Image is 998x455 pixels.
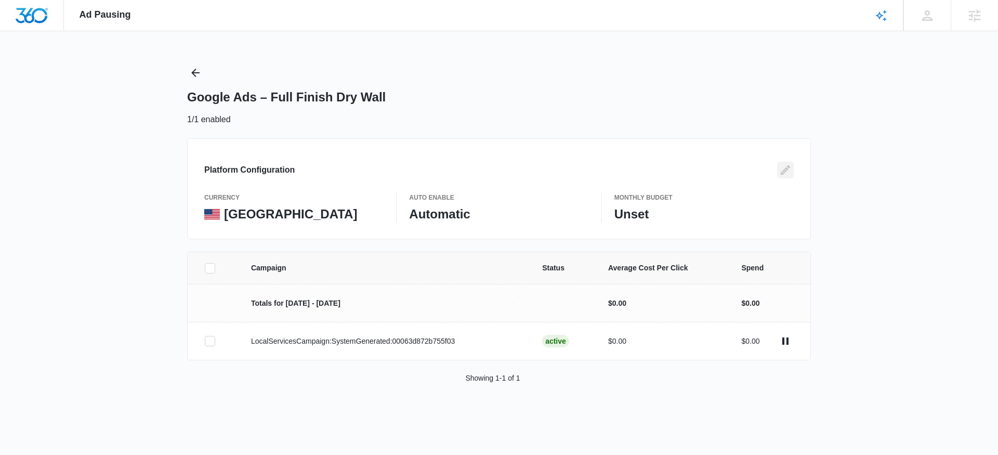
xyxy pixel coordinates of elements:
button: Back [187,64,204,81]
p: Automatic [409,206,588,222]
span: Campaign [251,263,517,274]
img: logo_orange.svg [17,17,25,25]
p: $0.00 [608,298,716,309]
img: United States [204,209,220,219]
div: v 4.0.25 [29,17,51,25]
span: Ad Pausing [80,9,131,20]
h3: Platform Configuration [204,164,295,176]
button: Edit [777,162,794,178]
p: 1/1 enabled [187,113,231,126]
p: currency [204,193,384,202]
div: Active [542,335,569,347]
p: Showing 1-1 of 1 [465,373,520,384]
p: LocalServicesCampaign:SystemGenerated:00063d872b755f03 [251,336,517,347]
img: website_grey.svg [17,27,25,35]
div: Domain: [DOMAIN_NAME] [27,27,114,35]
div: Domain Overview [40,61,93,68]
img: tab_domain_overview_orange.svg [28,60,36,69]
div: Keywords by Traffic [115,61,175,68]
p: Unset [614,206,794,222]
p: $0.00 [741,336,759,347]
p: $0.00 [741,298,759,309]
span: Status [542,263,583,274]
span: Spend [741,263,794,274]
p: Totals for [DATE] - [DATE] [251,298,517,309]
p: Monthly Budget [614,193,794,202]
p: Auto Enable [409,193,588,202]
img: tab_keywords_by_traffic_grey.svg [103,60,112,69]
span: Average Cost Per Click [608,263,716,274]
p: $0.00 [608,336,716,347]
button: actions.pause [777,333,794,349]
p: [GEOGRAPHIC_DATA] [224,206,357,222]
h1: Google Ads – Full Finish Dry Wall [187,89,386,105]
